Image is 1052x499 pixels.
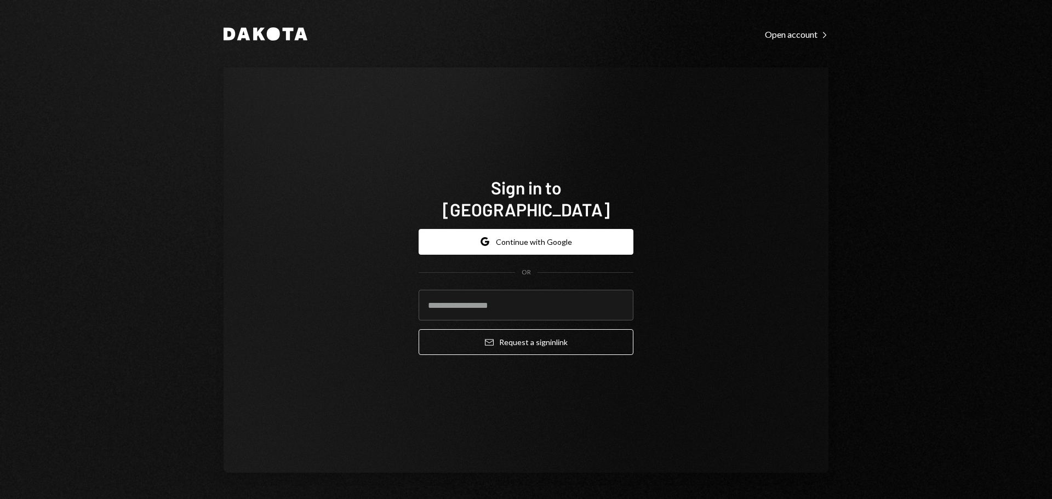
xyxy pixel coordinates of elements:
[765,28,828,40] a: Open account
[419,229,633,255] button: Continue with Google
[419,329,633,355] button: Request a signinlink
[419,176,633,220] h1: Sign in to [GEOGRAPHIC_DATA]
[765,29,828,40] div: Open account
[522,268,531,277] div: OR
